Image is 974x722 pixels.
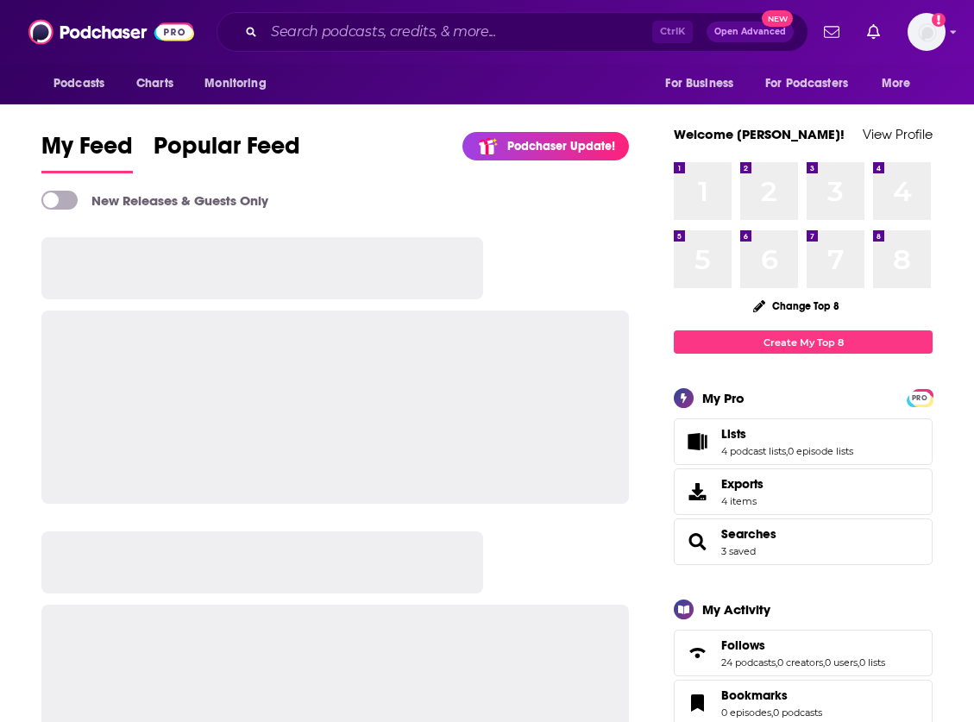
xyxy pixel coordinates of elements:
[721,476,763,492] span: Exports
[721,706,771,719] a: 0 episodes
[776,656,777,669] span: ,
[771,706,773,719] span: ,
[653,67,755,100] button: open menu
[825,656,858,669] a: 0 users
[777,656,823,669] a: 0 creators
[754,67,873,100] button: open menu
[908,13,946,51] span: Logged in as ChelseaCoynePR
[721,656,776,669] a: 24 podcasts
[765,72,848,96] span: For Podcasters
[507,139,615,154] p: Podchaser Update!
[762,10,793,27] span: New
[674,418,933,465] span: Lists
[665,72,733,96] span: For Business
[702,601,770,618] div: My Activity
[680,480,714,504] span: Exports
[680,641,714,665] a: Follows
[817,17,846,47] a: Show notifications dropdown
[680,430,714,454] a: Lists
[721,637,885,653] a: Follows
[674,468,933,515] a: Exports
[41,131,133,173] a: My Feed
[41,191,268,210] a: New Releases & Guests Only
[680,530,714,554] a: Searches
[41,67,127,100] button: open menu
[702,390,745,406] div: My Pro
[908,13,946,51] img: User Profile
[870,67,933,100] button: open menu
[721,445,786,457] a: 4 podcast lists
[53,72,104,96] span: Podcasts
[204,72,266,96] span: Monitoring
[674,518,933,565] span: Searches
[860,17,887,47] a: Show notifications dropdown
[707,22,794,42] button: Open AdvancedNew
[154,131,300,171] span: Popular Feed
[908,13,946,51] button: Show profile menu
[823,656,825,669] span: ,
[192,67,288,100] button: open menu
[652,21,693,43] span: Ctrl K
[125,67,184,100] a: Charts
[721,687,788,703] span: Bookmarks
[786,445,788,457] span: ,
[41,131,133,171] span: My Feed
[859,656,885,669] a: 0 lists
[882,72,911,96] span: More
[154,131,300,173] a: Popular Feed
[743,295,850,317] button: Change Top 8
[721,426,853,442] a: Lists
[721,495,763,507] span: 4 items
[721,426,746,442] span: Lists
[28,16,194,48] img: Podchaser - Follow, Share and Rate Podcasts
[788,445,853,457] a: 0 episode lists
[714,28,786,36] span: Open Advanced
[721,637,765,653] span: Follows
[721,526,776,542] a: Searches
[773,706,822,719] a: 0 podcasts
[909,391,930,404] a: PRO
[264,18,652,46] input: Search podcasts, credits, & more...
[136,72,173,96] span: Charts
[932,13,946,27] svg: Add a profile image
[721,545,756,557] a: 3 saved
[858,656,859,669] span: ,
[217,12,808,52] div: Search podcasts, credits, & more...
[674,330,933,354] a: Create My Top 8
[863,126,933,142] a: View Profile
[680,691,714,715] a: Bookmarks
[721,687,822,703] a: Bookmarks
[674,630,933,676] span: Follows
[674,126,845,142] a: Welcome [PERSON_NAME]!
